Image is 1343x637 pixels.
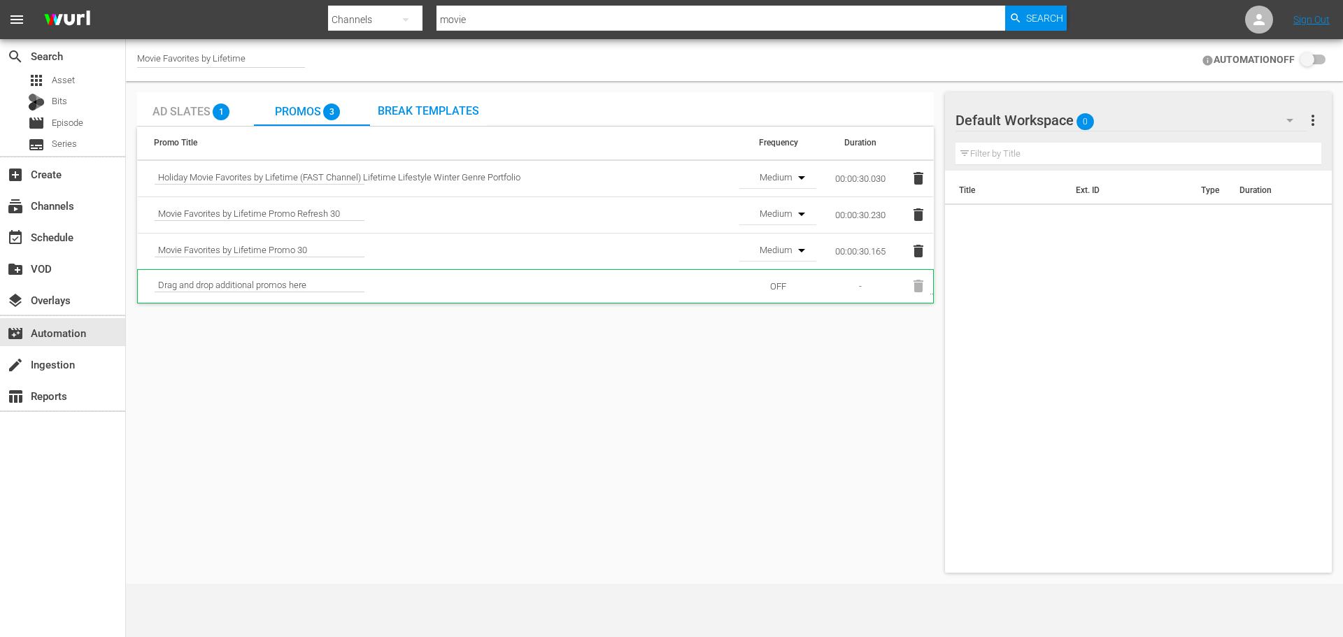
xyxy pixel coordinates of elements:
[152,105,211,118] span: Ad Slates
[7,48,24,65] span: Search
[378,104,479,117] span: Break Templates
[323,103,340,120] span: 3
[52,73,75,87] span: Asset
[7,388,24,405] span: Reports
[137,53,305,68] div: Movie Favorites by Lifetime
[816,196,904,233] td: 00:00:30.230
[740,127,817,159] th: Frequency
[370,92,487,126] button: Break Templates
[739,269,816,303] td: OFF
[137,92,254,126] button: Ad Slates 1
[7,292,24,309] span: Overlays
[155,280,364,292] span: Drag and drop additional promos here
[1305,103,1321,137] button: more_vert
[817,127,904,159] th: Duration
[155,172,364,185] span: Holiday Movie Favorites by Lifetime (FAST Channel) Lifetime Lifestyle Winter Genre Portfolio
[7,325,24,342] span: Automation
[1005,6,1067,31] button: Search
[1067,171,1193,210] th: Ext. ID
[7,357,24,373] span: Ingestion
[155,208,364,221] span: Movie Favorites by Lifetime Promo Refresh 30
[254,92,371,126] button: Promos 3
[155,245,364,257] span: Movie Favorites by Lifetime Promo 30
[945,171,1068,210] th: Title
[52,94,67,108] span: Bits
[739,231,813,264] div: Medium
[52,137,77,151] span: Series
[137,127,934,303] div: Promos 3
[1231,171,1315,210] th: Duration
[739,194,813,228] div: Medium
[7,166,24,183] span: Create
[816,233,904,269] td: 00:00:30.165
[739,158,813,192] div: Medium
[7,261,24,278] span: VOD
[816,160,904,196] td: 00:00:30.030
[816,269,904,303] td: -
[28,94,45,110] div: Bits
[1305,112,1321,129] span: more_vert
[7,229,24,246] span: Schedule
[1293,14,1330,25] a: Sign Out
[1193,171,1231,210] th: Type
[28,136,45,153] span: Series
[28,115,45,131] span: Episode
[28,72,45,89] span: Asset
[213,103,229,120] span: 1
[7,198,24,215] span: Channels
[137,127,740,159] th: Promo Title
[34,3,101,36] img: ans4CAIJ8jUAAAAAAAAAAAAAAAAAAAAAAAAgQb4GAAAAAAAAAAAAAAAAAAAAAAAAJMjXAAAAAAAAAAAAAAAAAAAAAAAAgAT5G...
[955,101,1307,140] div: Default Workspace
[275,105,321,118] span: Promos
[1214,55,1295,65] h4: AUTOMATION OFF
[1076,107,1094,136] span: 0
[52,116,83,130] span: Episode
[1026,6,1063,31] span: Search
[8,11,25,28] span: menu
